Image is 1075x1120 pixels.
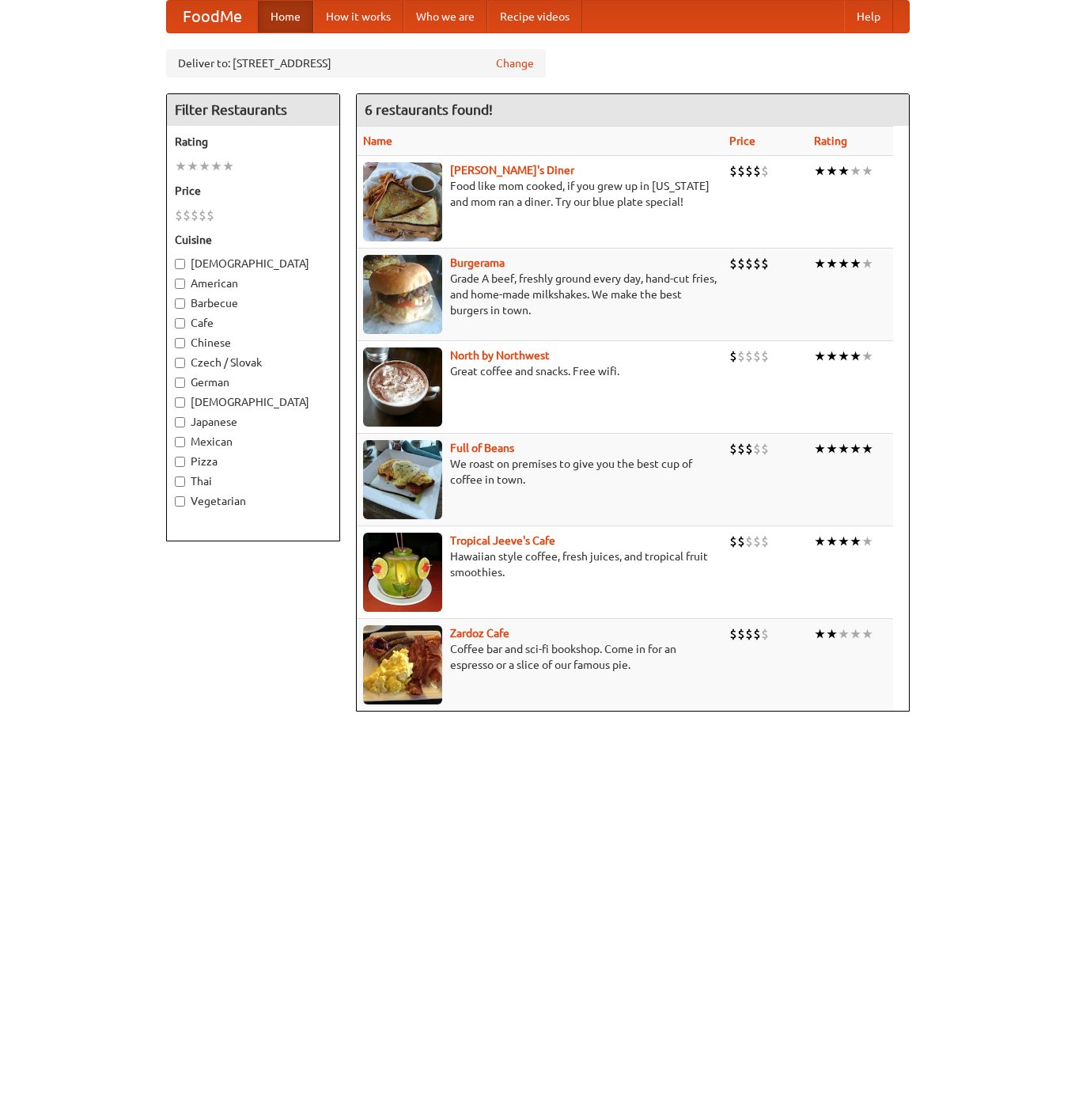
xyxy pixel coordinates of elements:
[826,162,838,180] li: ★
[838,440,850,457] li: ★
[737,255,745,272] li: $
[175,318,185,328] input: Cafe
[167,94,339,126] h4: Filter Restaurants
[729,625,737,643] li: $
[363,625,442,704] img: zardoz.jpg
[850,625,861,643] li: ★
[826,347,838,365] li: ★
[745,255,753,272] li: $
[861,625,873,643] li: ★
[175,232,331,248] h5: Cuisine
[313,1,403,32] a: How it works
[175,476,185,487] input: Thai
[175,158,187,175] li: ★
[729,533,737,550] li: $
[861,162,873,180] li: ★
[753,533,761,550] li: $
[729,135,755,147] a: Price
[363,456,717,488] p: We roast on premises to give you the best cup of coffee in town.
[729,255,737,272] li: $
[187,158,199,175] li: ★
[850,255,861,272] li: ★
[814,533,826,550] li: ★
[826,440,838,457] li: ★
[175,378,185,388] input: German
[175,358,185,368] input: Czech / Slovak
[814,255,826,272] li: ★
[826,533,838,550] li: ★
[850,162,861,180] li: ★
[450,534,555,547] a: Tropical Jeeve's Cafe
[487,1,582,32] a: Recipe videos
[861,255,873,272] li: ★
[363,363,717,379] p: Great coffee and snacks. Free wifi.
[814,347,826,365] li: ★
[761,440,769,457] li: $
[737,440,745,457] li: $
[175,397,185,408] input: [DEMOGRAPHIC_DATA]
[761,625,769,643] li: $
[175,298,185,309] input: Barbecue
[175,454,331,469] label: Pizza
[175,473,331,489] label: Thai
[363,347,442,427] img: north.jpg
[450,627,509,640] a: Zardoz Cafe
[175,256,331,271] label: [DEMOGRAPHIC_DATA]
[210,158,222,175] li: ★
[761,347,769,365] li: $
[745,625,753,643] li: $
[363,549,717,580] p: Hawaiian style coffee, fresh juices, and tropical fruit smoothies.
[363,271,717,318] p: Grade A beef, freshly ground every day, hand-cut fries, and home-made milkshakes. We make the bes...
[363,440,442,519] img: beans.jpg
[814,440,826,457] li: ★
[166,49,546,78] div: Deliver to: [STREET_ADDRESS]
[753,255,761,272] li: $
[450,164,574,177] a: [PERSON_NAME]'s Diner
[175,335,331,351] label: Chinese
[745,162,753,180] li: $
[206,207,214,224] li: $
[175,134,331,150] h5: Rating
[729,347,737,365] li: $
[403,1,487,32] a: Who we are
[175,414,331,430] label: Japanese
[729,162,737,180] li: $
[175,496,185,507] input: Vegetarian
[753,162,761,180] li: $
[450,442,514,454] b: Full of Beans
[737,347,745,365] li: $
[844,1,893,32] a: Help
[861,347,873,365] li: ★
[183,207,191,224] li: $
[753,440,761,457] li: $
[861,533,873,550] li: ★
[850,347,861,365] li: ★
[363,533,442,612] img: jeeves.jpg
[175,374,331,390] label: German
[496,55,534,71] a: Change
[838,255,850,272] li: ★
[363,178,717,210] p: Food like mom cooked, if you grew up in [US_STATE] and mom ran a diner. Try our blue plate special!
[814,162,826,180] li: ★
[838,162,850,180] li: ★
[850,533,861,550] li: ★
[199,158,210,175] li: ★
[199,207,206,224] li: $
[175,207,183,224] li: $
[175,295,331,311] label: Barbecue
[175,275,331,291] label: American
[175,417,185,427] input: Japanese
[175,355,331,370] label: Czech / Slovak
[175,259,185,269] input: [DEMOGRAPHIC_DATA]
[737,162,745,180] li: $
[175,315,331,331] label: Cafe
[737,533,745,550] li: $
[175,279,185,289] input: American
[450,256,505,269] a: Burgerama
[761,162,769,180] li: $
[175,457,185,467] input: Pizza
